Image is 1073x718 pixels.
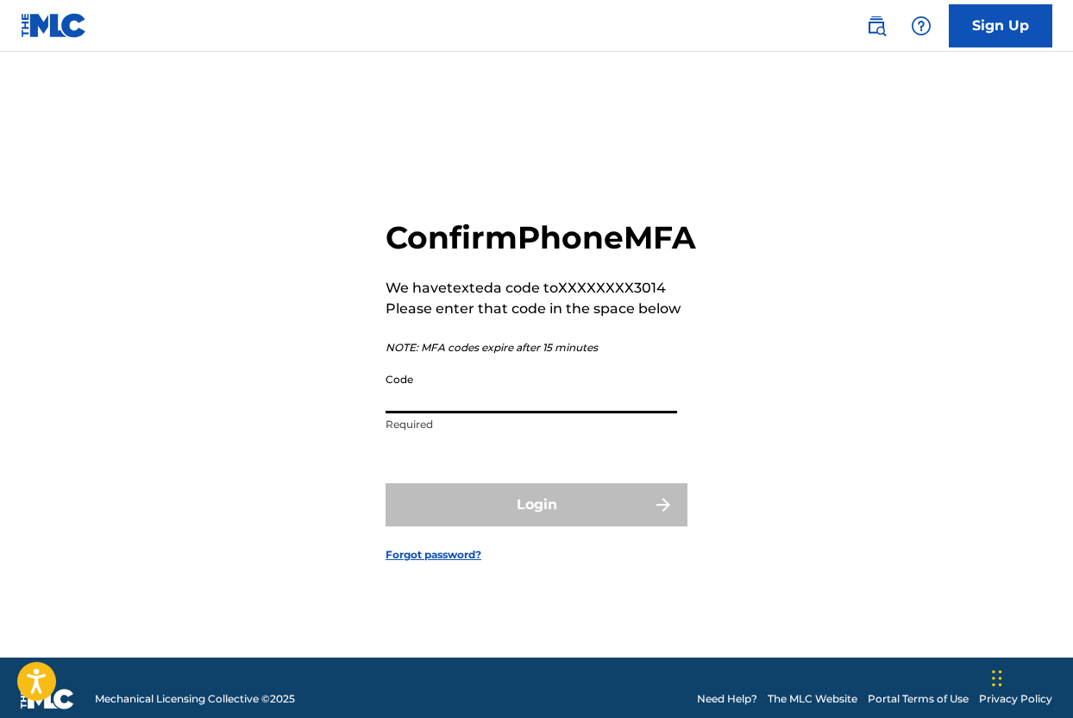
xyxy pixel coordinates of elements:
div: Drag [992,652,1002,704]
iframe: Chat Widget [987,635,1073,718]
a: Public Search [859,9,894,43]
a: Need Help? [697,691,757,707]
h2: Confirm Phone MFA [386,218,696,257]
a: Forgot password? [386,547,481,563]
img: search [866,16,887,36]
p: Required [386,417,677,432]
img: help [911,16,932,36]
a: Portal Terms of Use [868,691,969,707]
a: Privacy Policy [979,691,1052,707]
img: logo [21,689,74,709]
a: The MLC Website [768,691,857,707]
img: MLC Logo [21,13,87,38]
a: Sign Up [949,4,1052,47]
p: We have texted a code to XXXXXXXX3014 [386,278,696,299]
span: Mechanical Licensing Collective © 2025 [95,691,295,707]
div: Help [904,9,938,43]
p: NOTE: MFA codes expire after 15 minutes [386,340,696,356]
p: Please enter that code in the space below [386,299,696,319]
